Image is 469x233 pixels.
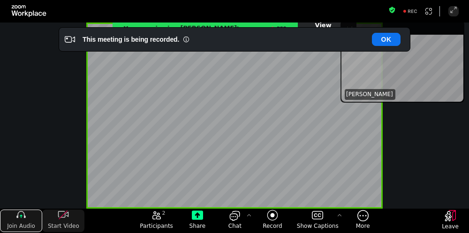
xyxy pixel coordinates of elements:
[189,222,206,230] span: Share
[442,223,459,230] span: Leave
[65,34,75,45] i: Video Recording
[335,210,344,222] button: More options for captions, menu button
[83,35,179,44] div: This meeting is being recorded.
[372,33,401,46] button: OK
[291,210,344,232] button: Show Captions
[162,210,166,217] span: 2
[48,222,79,230] span: Start Video
[179,210,216,232] button: Share
[7,222,35,230] span: Join Audio
[297,222,339,230] span: Show Captions
[346,90,393,98] span: [PERSON_NAME]
[263,222,282,230] span: Record
[216,210,254,232] button: open the chat panel
[344,210,382,232] button: More meeting control
[356,222,370,230] span: More
[140,222,173,230] span: Participants
[424,6,434,16] button: Apps Accessing Content in This Meeting
[134,210,179,232] button: open the participants list pane,[2] particpants
[269,23,287,33] span: Cloud Recording is in progress
[228,222,242,230] span: Chat
[431,210,469,233] button: Leave
[244,210,254,222] button: Chat Settings
[254,210,291,232] button: Record
[399,6,422,16] div: Recording to cloud
[388,6,396,16] button: Meeting information
[340,21,464,103] div: suspension-window
[448,6,459,16] button: Enter Full Screen
[42,210,84,232] button: start my video
[183,36,189,43] i: Information Small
